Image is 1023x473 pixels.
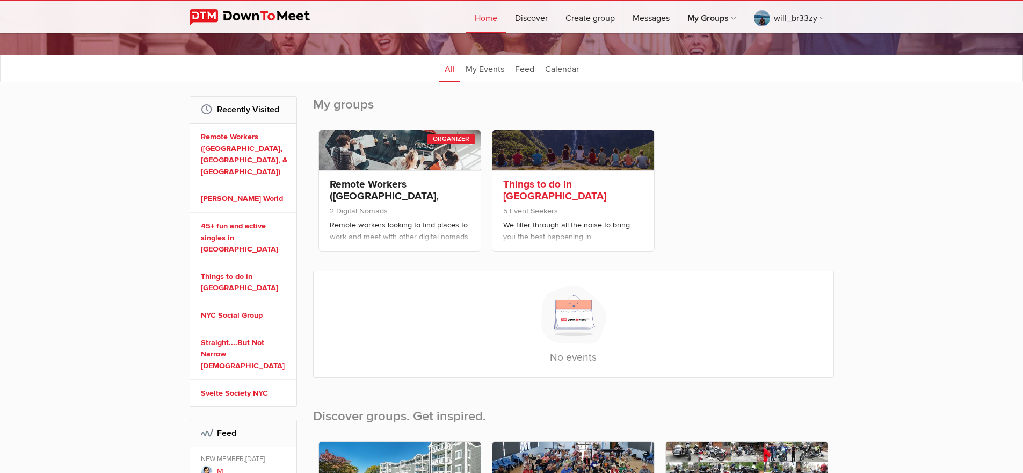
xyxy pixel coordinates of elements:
a: Feed [510,55,540,82]
span: 5 Event Seekers [503,206,558,216]
a: Discover [506,1,556,33]
div: NEW MEMBER, [201,455,289,465]
a: My Events [460,55,510,82]
a: Calendar [540,55,584,82]
a: will_br33zy [745,1,833,33]
h2: Feed [201,420,286,446]
a: Svelte Society NYC [201,388,289,399]
span: [DATE] [245,455,265,463]
a: Things to do in [GEOGRAPHIC_DATA] [201,271,289,294]
div: Organizer [427,134,475,144]
div: No events [313,271,834,378]
a: Straight....But Not Narrow [DEMOGRAPHIC_DATA] [201,337,289,372]
p: We filter through all the noise to bring you the best happening in [GEOGRAPHIC_DATA]! [503,219,643,254]
h2: Recently Visited [201,97,286,123]
a: Home [466,1,506,33]
a: NYC Social Group [201,310,289,321]
h2: My groups [313,96,834,124]
a: Messages [624,1,678,33]
a: All [439,55,460,82]
p: Remote workers looking to find places to work and meet with other digital nomads around [GEOGRAPH... [330,219,470,273]
a: [PERSON_NAME] World [201,193,289,205]
img: DownToMeet [190,9,327,25]
a: Create group [557,1,623,33]
span: 2 Digital Nomads [330,206,388,216]
a: 45+ fun and active singles in [GEOGRAPHIC_DATA] [201,220,289,255]
h2: Discover groups. Get inspired. [313,391,834,436]
a: My Groups [679,1,745,33]
a: Remote Workers ([GEOGRAPHIC_DATA], [GEOGRAPHIC_DATA], & [GEOGRAPHIC_DATA]) [201,131,289,177]
a: Things to do in [GEOGRAPHIC_DATA] [503,178,606,203]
